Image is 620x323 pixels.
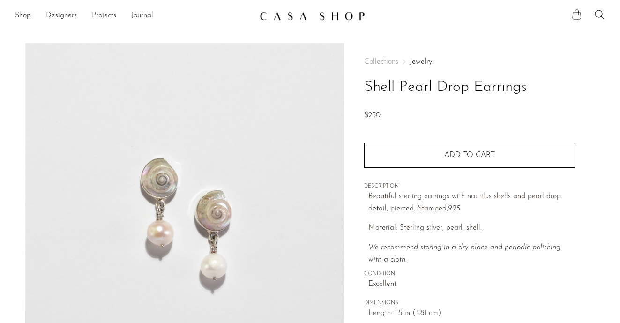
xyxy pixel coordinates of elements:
[46,10,77,22] a: Designers
[448,205,462,212] em: 925.
[15,8,252,24] ul: NEW HEADER MENU
[368,244,560,263] i: We recommend storing in a dry place and periodic polishing with a cloth.
[368,222,575,234] p: Material: Sterling silver, pearl, shell.
[364,270,575,278] span: CONDITION
[15,10,31,22] a: Shop
[15,8,252,24] nav: Desktop navigation
[444,151,495,159] span: Add to cart
[364,143,575,167] button: Add to cart
[368,308,575,320] span: Length: 1.5 in (3.81 cm)
[368,278,575,291] span: Excellent.
[364,58,575,66] nav: Breadcrumbs
[364,182,575,191] span: DESCRIPTION
[364,58,398,66] span: Collections
[131,10,153,22] a: Journal
[364,299,575,308] span: DIMENSIONS
[92,10,116,22] a: Projects
[368,191,575,215] p: Beautiful sterling earrings with nautilus shells and pearl drop detail, pierced. Stamped,
[364,75,575,99] h1: Shell Pearl Drop Earrings
[410,58,432,66] a: Jewelry
[364,112,381,119] span: $250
